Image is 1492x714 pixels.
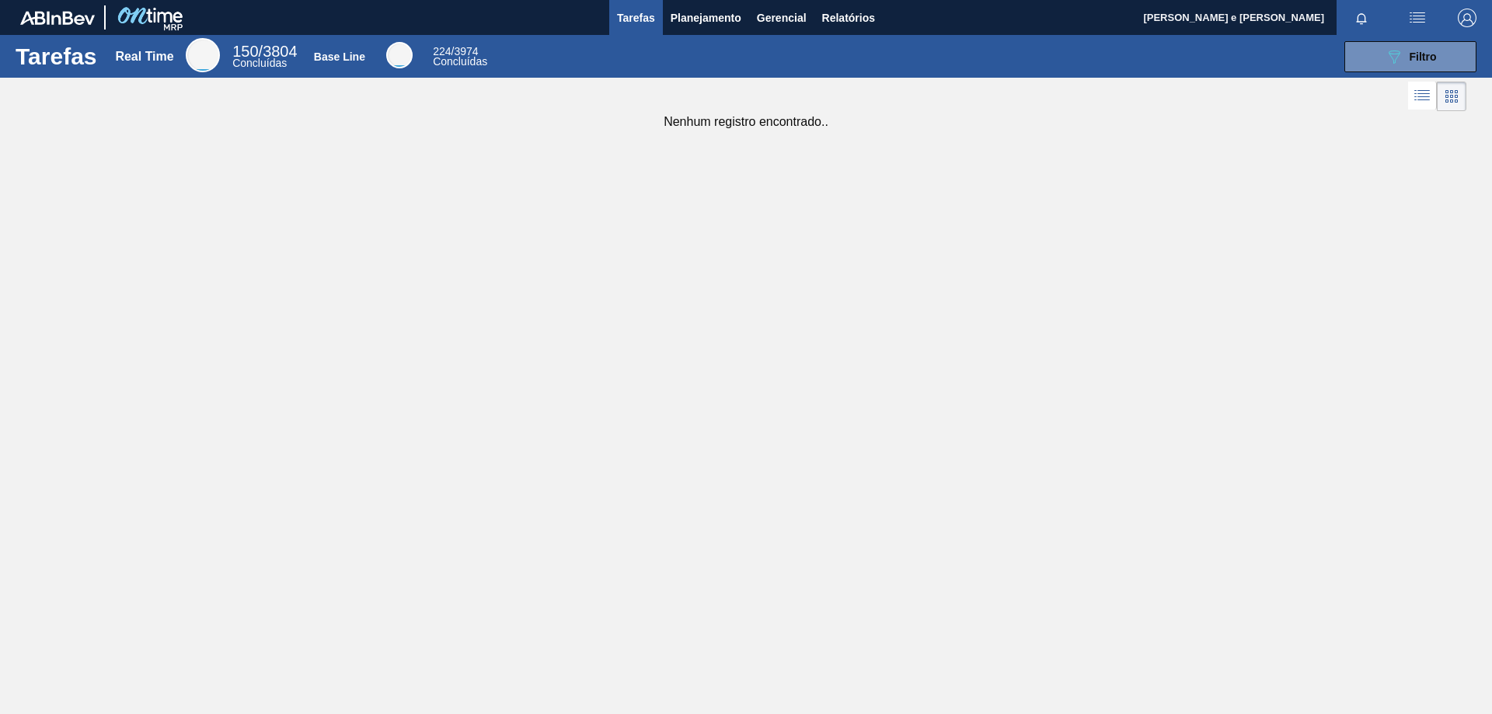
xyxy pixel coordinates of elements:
span: Filtro [1410,51,1437,63]
div: Real Time [186,38,220,72]
span: Tarefas [617,9,655,27]
span: / 3974 [433,45,478,57]
span: / 3804 [232,43,297,60]
div: Base Line [386,42,413,68]
span: 224 [433,45,451,57]
span: Planejamento [671,9,741,27]
div: Base Line [314,51,365,63]
div: Real Time [232,45,297,68]
img: Logout [1458,9,1476,27]
div: Base Line [433,47,487,67]
div: Real Time [115,50,173,64]
img: userActions [1408,9,1427,27]
div: Visão em Lista [1408,82,1437,111]
h1: Tarefas [16,47,97,65]
span: Concluídas [433,55,487,68]
div: Visão em Cards [1437,82,1466,111]
span: Relatórios [822,9,875,27]
img: TNhmsLtSVTkK8tSr43FrP2fwEKptu5GPRR3wAAAABJRU5ErkJggg== [20,11,95,25]
button: Notificações [1337,7,1386,29]
span: Concluídas [232,57,287,69]
button: Filtro [1344,41,1476,72]
span: Gerencial [757,9,807,27]
span: 150 [232,43,258,60]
